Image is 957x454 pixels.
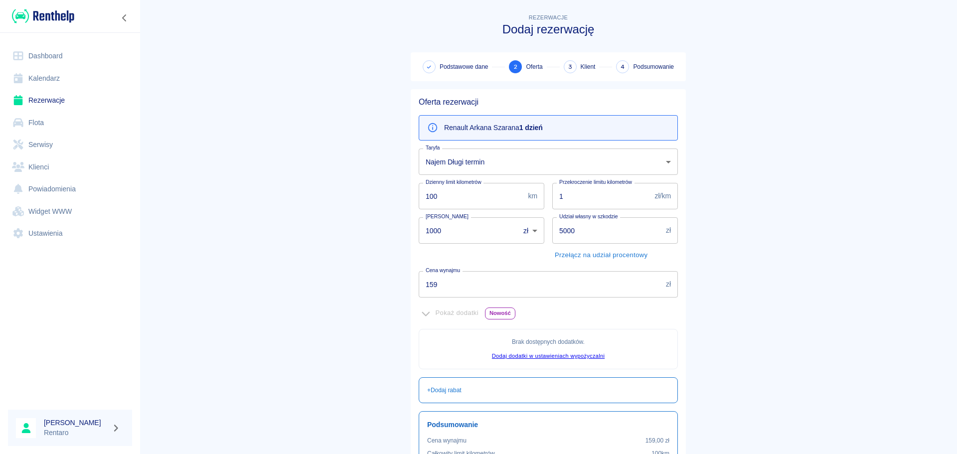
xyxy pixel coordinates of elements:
span: 2 [514,62,517,72]
a: Powiadomienia [8,178,132,200]
p: Rentaro [44,428,108,438]
a: Dashboard [8,45,132,67]
p: km [528,191,537,201]
img: Renthelp logo [12,8,74,24]
span: Podstawowe dane [440,62,488,71]
label: [PERSON_NAME] [426,213,469,220]
button: Zwiń nawigację [117,11,132,24]
h6: Podsumowanie [427,420,669,430]
h3: Dodaj rezerwację [411,22,686,36]
b: 1 dzień [519,124,543,132]
label: Udział własny w szkodzie [559,213,618,220]
p: zł [666,279,671,290]
a: Dodaj dodatki w ustawieniach wypożyczalni [492,353,605,359]
a: Klienci [8,156,132,178]
label: Cena wynajmu [426,267,460,274]
span: 4 [621,62,625,72]
span: Oferta [526,62,542,71]
a: Rezerwacje [8,89,132,112]
p: 159,00 zł [645,436,669,445]
span: Nowość [485,308,515,318]
h5: Oferta rezerwacji [419,97,678,107]
a: Ustawienia [8,222,132,245]
span: 3 [568,62,572,72]
a: Widget WWW [8,200,132,223]
button: Przełącz na udział procentowy [552,248,650,263]
a: Flota [8,112,132,134]
span: Rezerwacje [529,14,568,20]
label: Dzienny limit kilometrów [426,178,481,186]
p: Brak dostępnych dodatków . [427,337,669,346]
a: Renthelp logo [8,8,74,24]
div: Najem Długi termin [419,149,678,175]
h6: [PERSON_NAME] [44,418,108,428]
a: Serwisy [8,134,132,156]
label: Przekroczenie limitu kilometrów [559,178,632,186]
p: Cena wynajmu [427,436,467,445]
a: Kalendarz [8,67,132,90]
label: Taryfa [426,144,440,151]
p: zł [666,225,671,236]
p: Renault Arkana Szara na [444,123,543,133]
p: zł/km [655,191,671,201]
span: Klient [581,62,596,71]
span: Podsumowanie [633,62,674,71]
div: zł [516,217,544,244]
p: + Dodaj rabat [427,386,462,395]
